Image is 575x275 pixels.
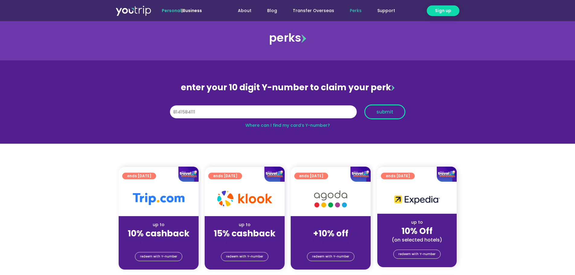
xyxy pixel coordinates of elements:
a: Blog [259,5,285,16]
strong: 15% cashback [214,228,276,239]
span: | [162,8,202,14]
div: (for stays only) [123,239,194,245]
a: About [230,5,259,16]
div: up to [209,222,280,228]
span: Personal [162,8,181,14]
strong: 10% cashback [128,228,190,239]
span: Sign up [435,8,451,14]
form: Y Number [170,104,405,124]
a: Support [369,5,403,16]
div: enter your 10 digit Y-number to claim your perk [167,80,408,95]
a: Sign up [427,5,459,16]
a: redeem with Y-number [393,250,441,259]
span: up to [325,222,336,228]
a: Business [183,8,202,14]
div: (for stays only) [209,239,280,245]
span: redeem with Y-number [140,252,177,261]
strong: 10% Off [401,225,433,237]
a: Where can I find my card’s Y-number? [245,122,330,128]
div: (for stays only) [295,239,366,245]
nav: Menu [218,5,403,16]
a: redeem with Y-number [221,252,268,261]
div: (on selected hotels) [382,237,452,243]
a: Perks [342,5,369,16]
strong: +10% off [313,228,348,239]
div: up to [382,219,452,225]
a: Transfer Overseas [285,5,342,16]
span: redeem with Y-number [226,252,263,261]
span: redeem with Y-number [398,250,436,258]
a: redeem with Y-number [307,252,354,261]
input: 10 digit Y-number (e.g. 8123456789) [170,105,357,119]
span: redeem with Y-number [312,252,349,261]
button: submit [364,104,405,119]
span: submit [376,110,393,114]
div: up to [123,222,194,228]
a: redeem with Y-number [135,252,182,261]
